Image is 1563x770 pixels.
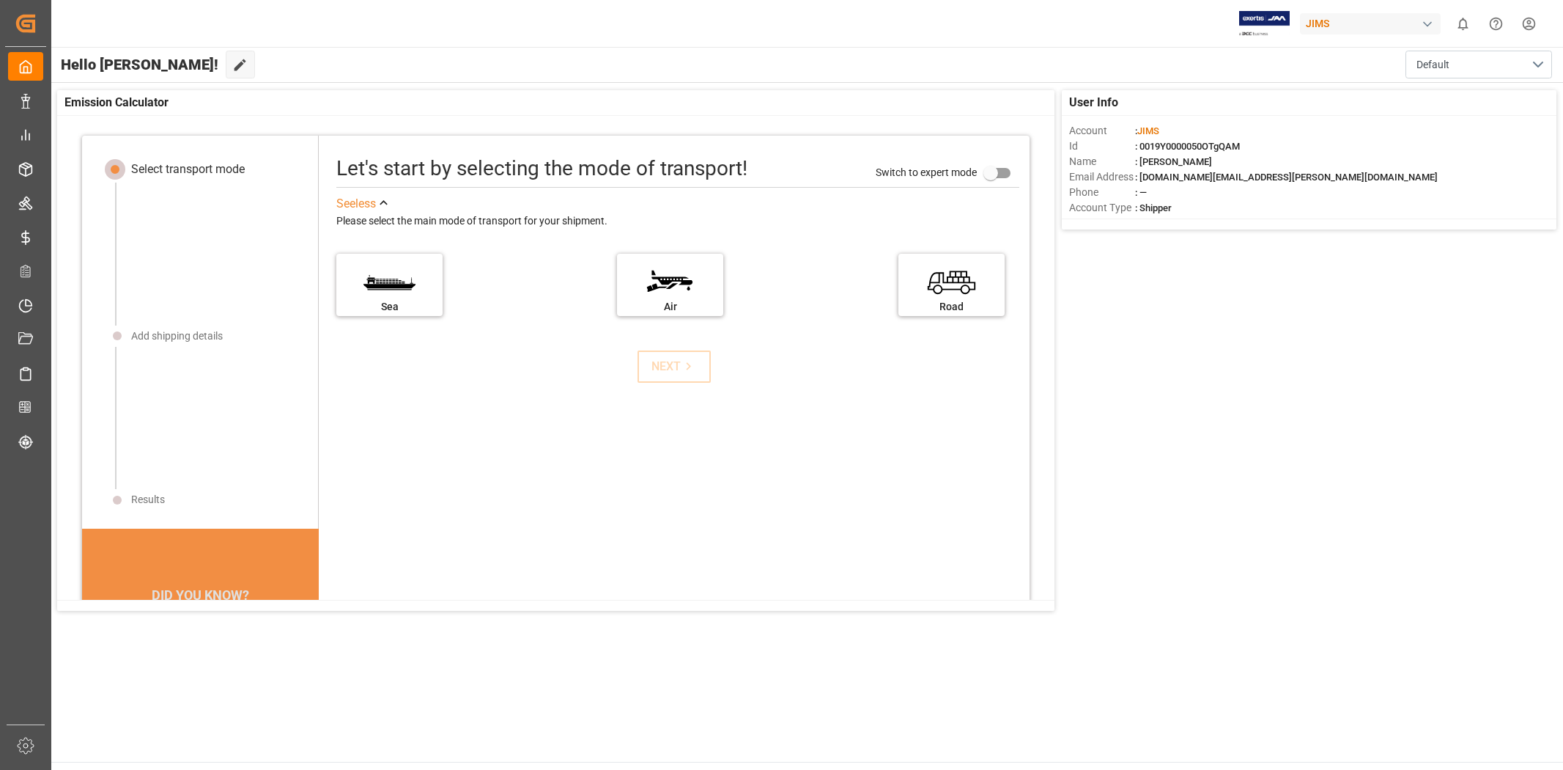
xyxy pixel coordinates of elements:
[1137,125,1159,136] span: JIMS
[1069,200,1135,216] span: Account Type
[651,358,696,375] div: NEXT
[1135,125,1159,136] span: :
[1069,185,1135,200] span: Phone
[1135,156,1212,167] span: : [PERSON_NAME]
[1300,10,1446,37] button: JIMS
[1416,57,1449,73] span: Default
[1069,154,1135,169] span: Name
[1135,202,1172,213] span: : Shipper
[638,351,711,383] button: NEXT
[1069,123,1135,139] span: Account
[61,51,218,78] span: Hello [PERSON_NAME]!
[1479,7,1512,40] button: Help Center
[131,492,165,507] div: Results
[1135,187,1147,198] span: : —
[876,166,977,177] span: Switch to expert mode
[1069,139,1135,154] span: Id
[131,161,245,178] div: Select transport mode
[336,153,747,184] div: Let's start by selecting the mode of transport!
[906,299,997,315] div: Road
[1239,11,1290,37] img: Exertis%20JAM%20-%20Email%20Logo.jpg_1722504956.jpg
[1069,94,1118,111] span: User Info
[336,195,376,213] div: See less
[1300,13,1441,34] div: JIMS
[82,580,319,611] div: DID YOU KNOW?
[1135,172,1438,183] span: : [DOMAIN_NAME][EMAIL_ADDRESS][PERSON_NAME][DOMAIN_NAME]
[1135,141,1240,152] span: : 0019Y0000050OTgQAM
[1069,169,1135,185] span: Email Address
[131,329,223,344] div: Add shipping details
[344,299,435,315] div: Sea
[1405,51,1552,78] button: open menu
[624,299,716,315] div: Air
[336,213,1019,230] div: Please select the main mode of transport for your shipment.
[64,94,169,111] span: Emission Calculator
[1446,7,1479,40] button: show 0 new notifications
